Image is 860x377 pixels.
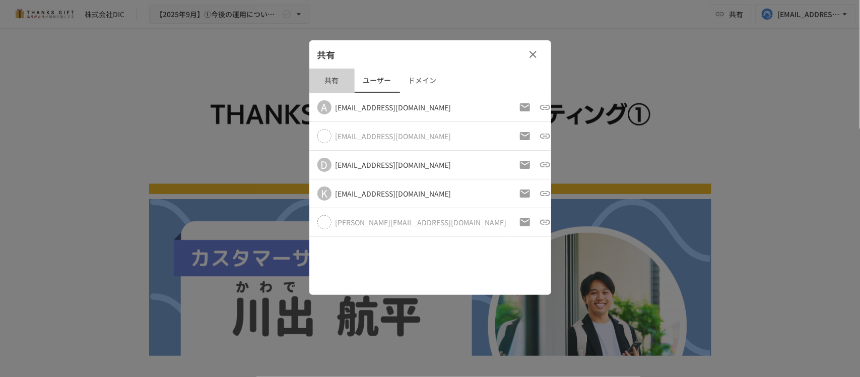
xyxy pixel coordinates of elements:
div: K [317,186,332,201]
button: 招待URLをコピー（以前のものは破棄） [535,126,555,146]
div: [EMAIL_ADDRESS][DOMAIN_NAME] [336,160,451,170]
div: このユーザーはまだログインしていません。 [336,217,507,227]
button: 招待メールの再送 [515,155,535,175]
div: [EMAIL_ADDRESS][DOMAIN_NAME] [336,188,451,199]
div: A [317,100,332,114]
button: 招待メールの再送 [515,212,535,232]
div: [EMAIL_ADDRESS][DOMAIN_NAME] [336,102,451,112]
button: ユーザー [355,69,400,93]
button: 招待メールの再送 [515,126,535,146]
button: 共有 [309,69,355,93]
div: D [317,158,332,172]
div: 共有 [309,40,551,69]
button: 招待URLをコピー（以前のものは破棄） [535,212,555,232]
button: 招待メールの再送 [515,97,535,117]
button: 招待URLをコピー（以前のものは破棄） [535,97,555,117]
button: 招待URLをコピー（以前のものは破棄） [535,155,555,175]
button: ドメイン [400,69,445,93]
div: このユーザーはまだログインしていません。 [336,131,451,141]
button: 招待メールの再送 [515,183,535,204]
button: 招待URLをコピー（以前のものは破棄） [535,183,555,204]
